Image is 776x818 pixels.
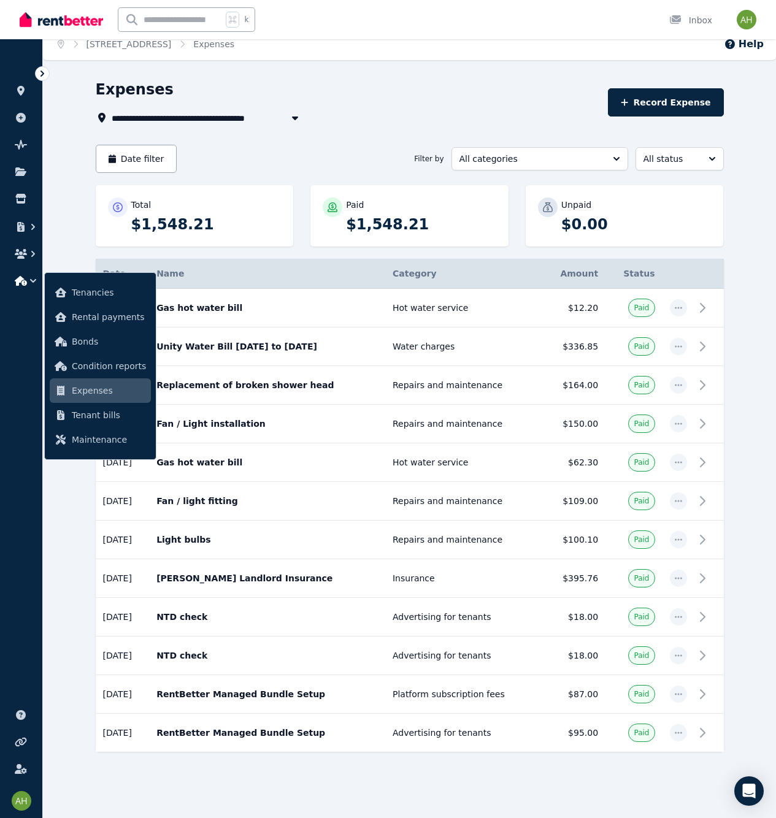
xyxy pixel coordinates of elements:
[737,10,756,29] img: Alan Heywood
[634,728,649,738] span: Paid
[43,28,249,60] nav: Breadcrumb
[634,535,649,545] span: Paid
[156,688,378,700] p: RentBetter Managed Bundle Setup
[96,675,150,714] td: [DATE]
[96,636,150,675] td: [DATE]
[96,714,150,752] td: [DATE]
[149,259,385,289] th: Name
[50,329,151,354] a: Bonds
[385,259,541,289] th: Category
[96,145,177,173] button: Date filter
[156,649,378,662] p: NTD check
[385,482,541,521] td: Repairs and maintenance
[50,427,151,452] a: Maintenance
[96,559,150,598] td: [DATE]
[385,675,541,714] td: Platform subscription fees
[385,598,541,636] td: Advertising for tenants
[86,39,172,49] a: [STREET_ADDRESS]
[72,334,146,349] span: Bonds
[346,199,364,211] p: Paid
[96,598,150,636] td: [DATE]
[50,354,151,378] a: Condition reports
[131,199,152,211] p: Total
[634,380,649,390] span: Paid
[634,651,649,660] span: Paid
[156,611,378,623] p: NTD check
[541,289,605,327] td: $12.20
[541,482,605,521] td: $109.00
[541,521,605,559] td: $100.10
[50,403,151,427] a: Tenant bills
[636,147,724,170] button: All status
[634,573,649,583] span: Paid
[72,432,146,447] span: Maintenance
[634,457,649,467] span: Paid
[385,636,541,675] td: Advertising for tenants
[414,154,444,164] span: Filter by
[244,15,248,25] span: k
[643,153,699,165] span: All status
[541,598,605,636] td: $18.00
[385,443,541,482] td: Hot water service
[385,289,541,327] td: Hot water service
[96,80,174,99] h1: Expenses
[541,259,605,289] th: Amount
[50,378,151,403] a: Expenses
[72,285,146,300] span: Tenancies
[634,689,649,699] span: Paid
[634,496,649,506] span: Paid
[634,612,649,622] span: Paid
[451,147,628,170] button: All categories
[541,443,605,482] td: $62.30
[541,714,605,752] td: $95.00
[605,259,662,289] th: Status
[634,419,649,429] span: Paid
[385,405,541,443] td: Repairs and maintenance
[131,215,282,234] p: $1,548.21
[156,572,378,584] p: [PERSON_NAME] Landlord Insurance
[156,727,378,739] p: RentBetter Managed Bundle Setup
[346,215,496,234] p: $1,548.21
[156,495,378,507] p: Fan / light fitting
[385,714,541,752] td: Advertising for tenants
[72,383,146,398] span: Expenses
[96,482,150,521] td: [DATE]
[20,10,103,29] img: RentBetter
[459,153,603,165] span: All categories
[156,456,378,468] p: Gas hot water bill
[385,559,541,598] td: Insurance
[96,443,150,482] td: [DATE]
[72,359,146,373] span: Condition reports
[156,418,378,430] p: Fan / Light installation
[50,305,151,329] a: Rental payments
[561,199,591,211] p: Unpaid
[541,327,605,366] td: $336.85
[72,310,146,324] span: Rental payments
[156,533,378,546] p: Light bulbs
[608,88,723,117] button: Record Expense
[541,366,605,405] td: $164.00
[72,408,146,422] span: Tenant bills
[724,37,764,52] button: Help
[193,39,234,49] a: Expenses
[385,521,541,559] td: Repairs and maintenance
[156,379,378,391] p: Replacement of broken shower head
[634,303,649,313] span: Paid
[385,366,541,405] td: Repairs and maintenance
[541,559,605,598] td: $395.76
[541,405,605,443] td: $150.00
[96,521,150,559] td: [DATE]
[156,302,378,314] p: Gas hot water bill
[634,342,649,351] span: Paid
[669,14,712,26] div: Inbox
[156,340,378,353] p: Unity Water Bill [DATE] to [DATE]
[50,280,151,305] a: Tenancies
[385,327,541,366] td: Water charges
[734,776,764,806] div: Open Intercom Messenger
[561,215,712,234] p: $0.00
[96,259,150,289] th: Date
[541,675,605,714] td: $87.00
[541,636,605,675] td: $18.00
[12,791,31,811] img: Alan Heywood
